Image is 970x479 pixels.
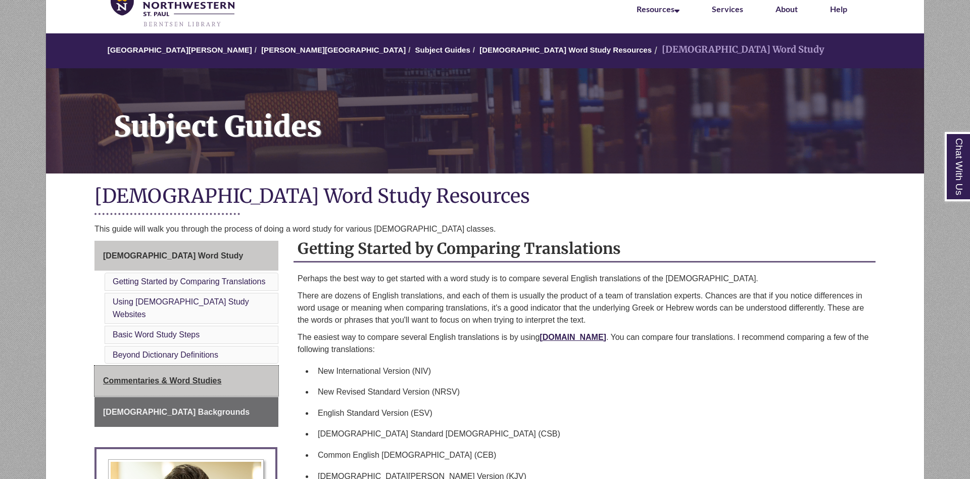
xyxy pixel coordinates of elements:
div: Guide Page Menu [94,241,278,427]
a: Subject Guides [46,68,924,173]
a: Commentaries & Word Studies [94,366,278,396]
span: Commentaries & Word Studies [103,376,221,385]
a: Basic Word Study Steps [113,330,200,339]
li: [DEMOGRAPHIC_DATA] Word Study [652,42,825,57]
a: [DOMAIN_NAME] [540,333,606,341]
span: [DEMOGRAPHIC_DATA] Backgrounds [103,408,250,416]
h1: [DEMOGRAPHIC_DATA] Word Study Resources [94,184,876,210]
a: Using [DEMOGRAPHIC_DATA] Study Websites [113,297,249,319]
a: Subject Guides [415,46,470,54]
a: [DEMOGRAPHIC_DATA] Word Study [94,241,278,271]
li: Common English [DEMOGRAPHIC_DATA] (CEB) [314,445,871,466]
a: Help [830,4,847,14]
h2: Getting Started by Comparing Translations [294,236,876,263]
a: [DEMOGRAPHIC_DATA] Word Study Resources [479,46,652,54]
a: Resources [637,4,680,14]
h1: Subject Guides [103,68,924,160]
span: [DEMOGRAPHIC_DATA] Word Study [103,251,243,260]
li: [DEMOGRAPHIC_DATA] Standard [DEMOGRAPHIC_DATA] (CSB) [314,423,871,445]
a: [PERSON_NAME][GEOGRAPHIC_DATA] [261,46,406,54]
li: New International Version (NIV) [314,361,871,382]
span: This guide will walk you through the process of doing a word study for various [DEMOGRAPHIC_DATA]... [94,225,496,233]
li: English Standard Version (ESV) [314,403,871,424]
a: Services [712,4,743,14]
a: Beyond Dictionary Definitions [113,351,218,359]
a: [DEMOGRAPHIC_DATA] Backgrounds [94,397,278,427]
a: Getting Started by Comparing Translations [113,277,265,286]
p: There are dozens of English translations, and each of them is usually the product of a team of tr... [298,290,871,326]
a: [GEOGRAPHIC_DATA][PERSON_NAME] [108,46,252,54]
a: About [775,4,798,14]
p: Perhaps the best way to get started with a word study is to compare several English translations ... [298,273,871,285]
li: New Revised Standard Version (NRSV) [314,381,871,403]
p: The easiest way to compare several English translations is by using . You can compare four transl... [298,331,871,356]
